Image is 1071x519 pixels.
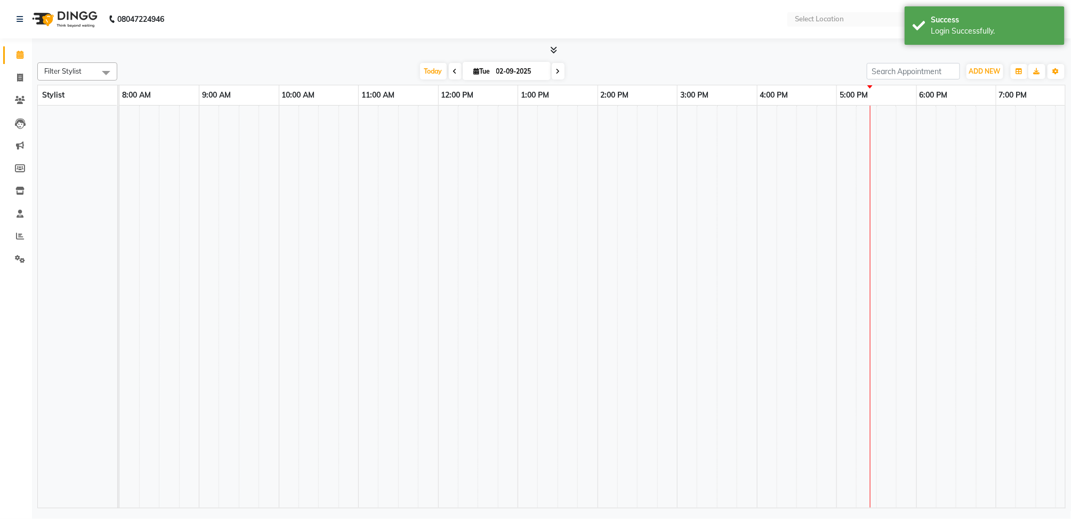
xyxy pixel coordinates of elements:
[199,87,233,103] a: 9:00 AM
[967,64,1003,79] button: ADD NEW
[117,4,164,34] b: 08047224946
[493,63,546,79] input: 2025-09-02
[917,87,951,103] a: 6:00 PM
[42,90,65,100] span: Stylist
[678,87,711,103] a: 3:00 PM
[837,87,871,103] a: 5:00 PM
[279,87,318,103] a: 10:00 AM
[996,87,1030,103] a: 7:00 PM
[44,67,82,75] span: Filter Stylist
[119,87,154,103] a: 8:00 AM
[931,26,1057,37] div: Login Successfully.
[598,87,632,103] a: 2:00 PM
[758,87,791,103] a: 4:00 PM
[27,4,100,34] img: logo
[439,87,477,103] a: 12:00 PM
[420,63,447,79] span: Today
[471,67,493,75] span: Tue
[518,87,552,103] a: 1:00 PM
[359,87,397,103] a: 11:00 AM
[867,63,960,79] input: Search Appointment
[795,14,844,25] div: Select Location
[931,14,1057,26] div: Success
[969,67,1001,75] span: ADD NEW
